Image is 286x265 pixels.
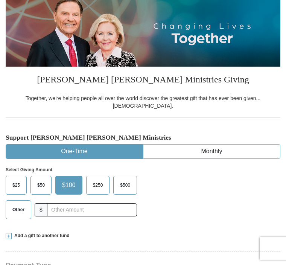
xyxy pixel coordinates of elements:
[9,204,28,215] span: Other
[143,145,280,158] button: Monthly
[12,233,70,239] span: Add a gift to another fund
[6,134,280,142] h5: Support [PERSON_NAME] [PERSON_NAME] Ministries
[6,67,280,94] h3: [PERSON_NAME] [PERSON_NAME] Ministries Giving
[6,167,52,172] strong: Select Giving Amount
[6,94,280,110] div: Together, we're helping people all over the world discover the greatest gift that has ever been g...
[58,180,79,191] span: $100
[9,180,24,191] span: $25
[35,203,47,216] span: $
[116,180,134,191] span: $500
[47,203,137,216] input: Other Amount
[33,180,49,191] span: $50
[6,145,143,158] button: One-Time
[89,180,107,191] span: $250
